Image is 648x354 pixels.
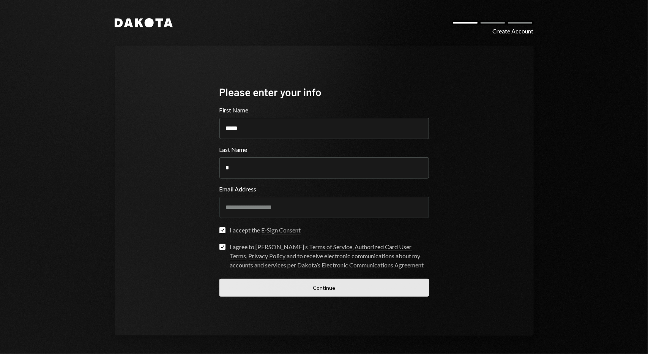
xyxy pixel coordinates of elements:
[230,242,429,270] div: I agree to [PERSON_NAME]’s , , and to receive electronic communications about my accounts and ser...
[230,226,301,235] div: I accept the
[219,85,429,100] div: Please enter your info
[249,252,286,260] a: Privacy Policy
[230,243,412,260] a: Authorized Card User Terms
[219,279,429,297] button: Continue
[262,226,301,234] a: E-Sign Consent
[219,244,225,250] button: I agree to [PERSON_NAME]’s Terms of Service, Authorized Card User Terms, Privacy Policy and to re...
[309,243,353,251] a: Terms of Service
[493,27,534,36] div: Create Account
[219,145,429,154] label: Last Name
[219,185,429,194] label: Email Address
[219,106,429,115] label: First Name
[219,227,225,233] button: I accept the E-Sign Consent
